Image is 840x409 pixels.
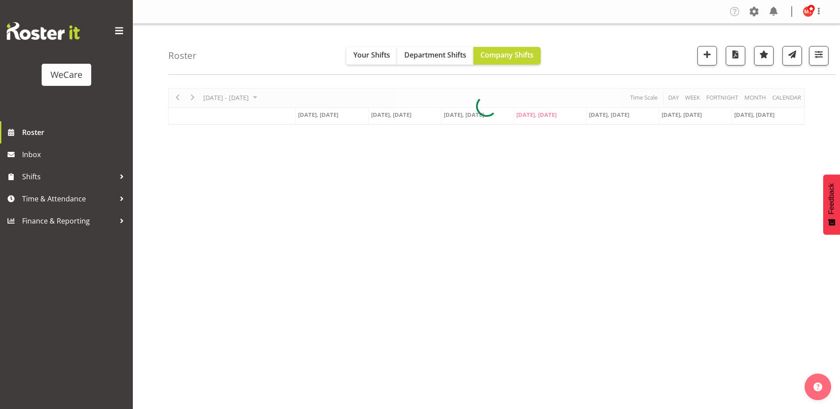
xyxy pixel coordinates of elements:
[782,46,802,66] button: Send a list of all shifts for the selected filtered period to all rostered employees.
[7,22,80,40] img: Rosterit website logo
[22,148,128,161] span: Inbox
[353,50,390,60] span: Your Shifts
[803,6,813,17] img: michelle-thomas11470.jpg
[726,46,745,66] button: Download a PDF of the roster according to the set date range.
[346,47,397,65] button: Your Shifts
[397,47,473,65] button: Department Shifts
[809,46,828,66] button: Filter Shifts
[50,68,82,81] div: WeCare
[754,46,774,66] button: Highlight an important date within the roster.
[22,192,115,205] span: Time & Attendance
[22,214,115,228] span: Finance & Reporting
[813,382,822,391] img: help-xxl-2.png
[697,46,717,66] button: Add a new shift
[823,174,840,235] button: Feedback - Show survey
[22,170,115,183] span: Shifts
[22,126,128,139] span: Roster
[828,183,836,214] span: Feedback
[168,50,197,61] h4: Roster
[404,50,466,60] span: Department Shifts
[473,47,541,65] button: Company Shifts
[480,50,534,60] span: Company Shifts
